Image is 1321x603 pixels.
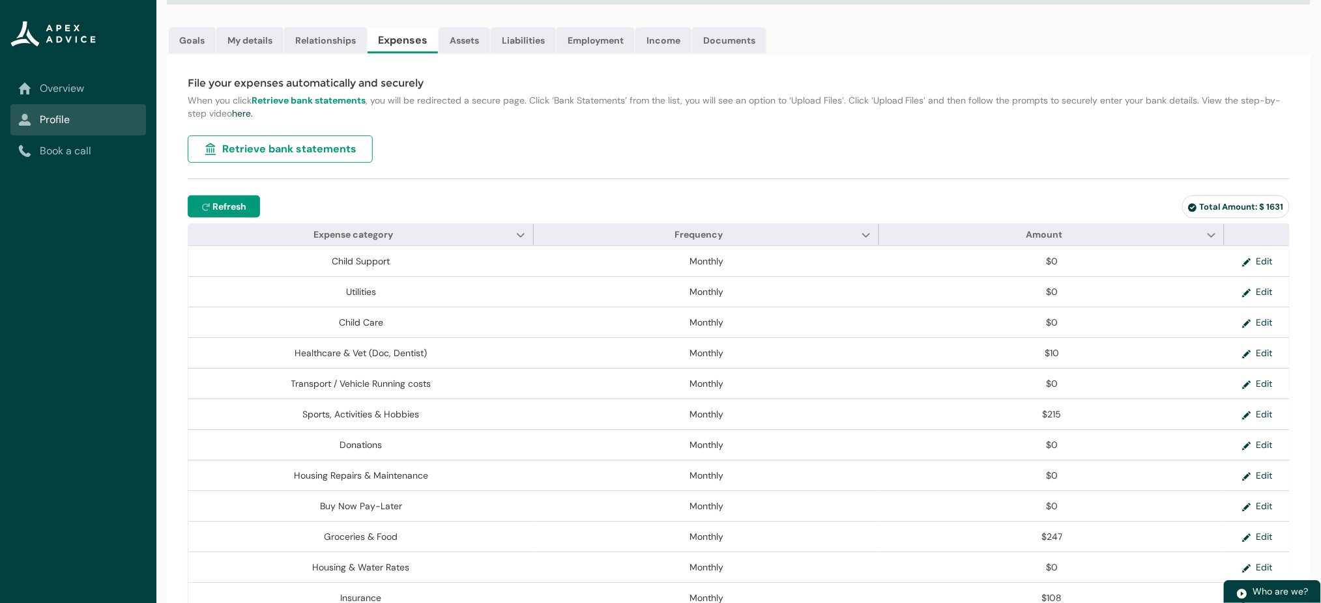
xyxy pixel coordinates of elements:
[690,255,723,267] lightning-base-formatted-text: Monthly
[1046,286,1058,298] lightning-formatted-number: $0
[1232,435,1283,455] button: Edit
[204,143,217,156] img: landmark.svg
[692,27,766,53] a: Documents
[212,200,246,213] span: Refresh
[1188,201,1284,212] span: Total Amount: $ 1631
[1041,531,1062,542] lightning-formatted-number: $247
[1182,195,1290,218] lightning-badge: Total Amount
[690,286,723,298] lightning-base-formatted-text: Monthly
[690,316,723,328] lightning-base-formatted-text: Monthly
[18,81,138,96] a: Overview
[1046,255,1058,267] lightning-formatted-number: $0
[1232,343,1283,363] button: Edit
[1253,585,1309,597] span: Who are we?
[1232,404,1283,424] button: Edit
[1232,282,1283,301] button: Edit
[303,408,420,420] lightning-base-formatted-text: Sports, Activities & Hobbies
[188,76,1290,91] h4: File your expenses automatically and securely
[1046,561,1058,573] lightning-formatted-number: $0
[557,27,635,53] a: Employment
[346,286,376,298] lightning-base-formatted-text: Utilities
[368,27,438,53] a: Expenses
[1043,408,1062,420] lightning-formatted-number: $215
[1232,251,1283,271] button: Edit
[690,347,723,359] lightning-base-formatted-text: Monthly
[690,408,723,420] lightning-base-formatted-text: Monthly
[188,195,260,217] button: Refresh
[10,21,96,47] img: Apex Advice Group
[320,500,402,512] lightning-base-formatted-text: Buy Now Pay-Later
[1046,470,1058,481] lightning-formatted-number: $0
[232,107,253,119] a: here.
[690,531,723,542] lightning-base-formatted-text: Monthly
[1046,439,1058,451] lightning-formatted-number: $0
[690,500,723,512] lightning-base-formatted-text: Monthly
[1046,316,1058,328] lightning-formatted-number: $0
[690,439,723,451] lightning-base-formatted-text: Monthly
[339,316,383,328] lightning-base-formatted-text: Child Care
[1232,557,1283,577] button: Edit
[313,561,410,573] lightning-base-formatted-text: Housing & Water Rates
[169,27,216,53] a: Goals
[332,255,390,267] lightning-base-formatted-text: Child Support
[18,143,138,159] a: Book a call
[439,27,490,53] a: Assets
[1046,500,1058,512] lightning-formatted-number: $0
[222,141,356,157] span: Retrieve bank statements
[216,27,283,53] a: My details
[188,94,1290,120] p: When you click , you will be redirected a secure page. Click ‘Bank Statements’ from the list, you...
[1232,374,1283,393] button: Edit
[294,470,428,481] lightning-base-formatted-text: Housing Repairs & Maintenance
[1046,378,1058,389] lightning-formatted-number: $0
[690,561,723,573] lightning-base-formatted-text: Monthly
[252,94,366,106] strong: Retrieve bank statements
[690,378,723,389] lightning-base-formatted-text: Monthly
[340,439,383,451] lightning-base-formatted-text: Donations
[295,347,428,359] lightning-base-formatted-text: Healthcare & Vet (Doc, Dentist)
[491,27,556,53] a: Liabilities
[1232,527,1283,546] button: Edit
[188,135,373,163] button: Retrieve bank statements
[10,73,146,167] nav: Sub page
[291,378,431,389] lightning-base-formatted-text: Transport / Vehicle Running costs
[325,531,398,542] lightning-base-formatted-text: Groceries & Food
[1232,466,1283,485] button: Edit
[1236,588,1248,600] img: play.svg
[635,27,691,53] a: Income
[1045,347,1059,359] lightning-formatted-number: $10
[1232,313,1283,332] button: Edit
[284,27,367,53] a: Relationships
[690,470,723,481] lightning-base-formatted-text: Monthly
[1232,496,1283,516] button: Edit
[18,112,138,128] a: Profile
